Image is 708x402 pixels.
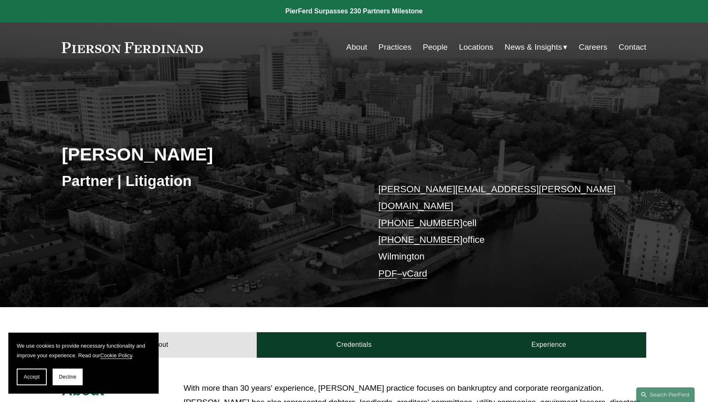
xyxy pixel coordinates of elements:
[402,268,427,279] a: vCard
[379,39,412,55] a: Practices
[346,39,367,55] a: About
[62,172,354,190] h3: Partner | Litigation
[62,143,354,165] h2: [PERSON_NAME]
[505,40,562,55] span: News & Insights
[59,374,76,380] span: Decline
[24,374,40,380] span: Accept
[579,39,607,55] a: Careers
[505,39,568,55] a: folder dropdown
[423,39,448,55] a: People
[62,332,257,357] a: About
[378,234,463,245] a: [PHONE_NUMBER]
[100,352,132,359] a: Cookie Policy
[378,181,622,282] p: cell office Wilmington –
[459,39,493,55] a: Locations
[378,218,463,228] a: [PHONE_NUMBER]
[53,369,83,385] button: Decline
[8,333,159,394] section: Cookie banner
[62,382,104,398] span: About
[378,268,397,279] a: PDF
[17,369,47,385] button: Accept
[257,332,452,357] a: Credentials
[17,341,150,360] p: We use cookies to provide necessary functionality and improve your experience. Read our .
[451,332,646,357] a: Experience
[619,39,646,55] a: Contact
[378,184,616,211] a: [PERSON_NAME][EMAIL_ADDRESS][PERSON_NAME][DOMAIN_NAME]
[636,387,695,402] a: Search this site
